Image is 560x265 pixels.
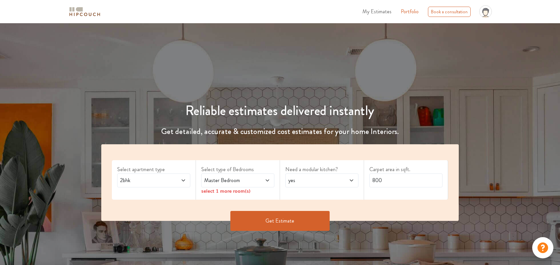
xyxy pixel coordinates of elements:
button: Get Estimate [230,211,330,231]
div: select 1 more room(s) [201,187,274,194]
span: My Estimates [362,8,392,15]
span: yes [287,176,337,184]
label: Carpet area in sqft. [369,166,443,173]
input: Enter area sqft [369,173,443,187]
label: Need a modular kitchen? [285,166,358,173]
label: Select type of Bedrooms [201,166,274,173]
div: Book a consultation [428,7,471,17]
h4: Get detailed, accurate & customized cost estimates for your home Interiors. [97,127,463,136]
img: logo-horizontal.svg [68,6,101,18]
label: Select apartment type [117,166,190,173]
span: Master Bedroom [203,176,253,184]
span: 2bhk [119,176,169,184]
span: logo-horizontal.svg [68,4,101,19]
h1: Reliable estimates delivered instantly [97,103,463,119]
a: Portfolio [401,8,419,16]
